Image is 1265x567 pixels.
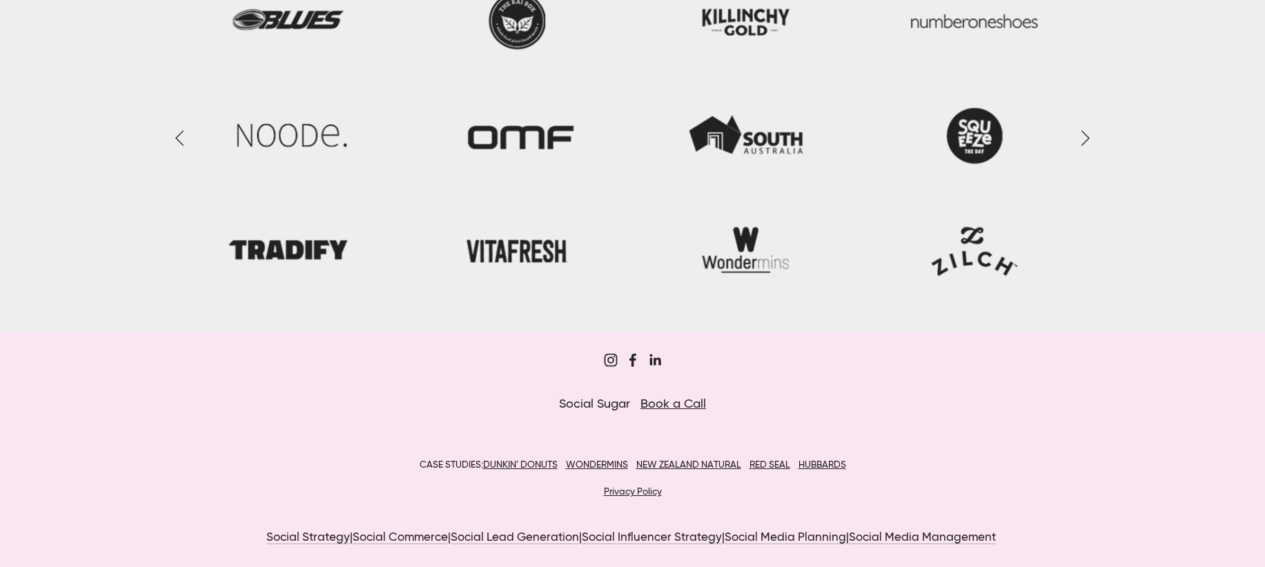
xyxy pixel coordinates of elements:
[636,460,741,470] a: NEW ZEALAND NATURAL
[604,487,662,497] a: Privacy Policy
[1070,117,1100,159] a: Next Slide
[582,532,722,545] a: Social Influencer Strategy
[266,532,350,545] a: Social Strategy
[165,117,195,159] a: Previous Slide
[604,353,618,367] a: Sugar&Partners
[559,398,630,410] span: Social Sugar
[725,532,846,545] a: Social Media Planning
[849,532,996,545] a: Social Media Management
[146,529,1119,547] p: | | | | |
[648,353,662,367] a: Jordan Eley
[749,460,790,470] a: RED SEAL
[483,460,558,470] a: DUNKIN’ DONUTS
[798,460,846,470] a: HUBBARDS
[640,398,706,410] a: Book a Call
[626,353,640,367] a: Sugar Digi
[451,532,579,545] a: Social Lead Generation
[146,457,1119,475] p: CASE STUDIES:
[566,460,628,470] a: WONDERMINS
[353,532,448,545] a: Social Commerce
